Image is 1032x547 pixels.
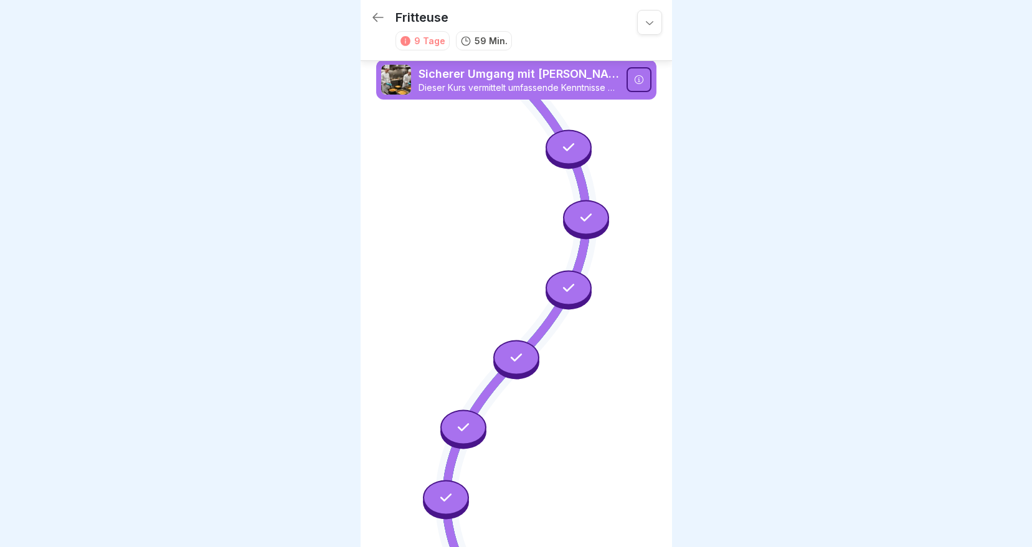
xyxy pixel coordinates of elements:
p: Dieser Kurs vermittelt umfassende Kenntnisse und praktische Fähigkeiten, um Fritteusen sicher und... [419,82,619,93]
p: Sicherer Umgang mit [PERSON_NAME] [419,66,619,82]
p: 59 Min. [475,34,508,47]
p: Fritteuse [395,10,448,25]
div: 9 Tage [414,34,445,47]
img: oyzz4yrw5r2vs0n5ee8wihvj.png [381,65,411,95]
